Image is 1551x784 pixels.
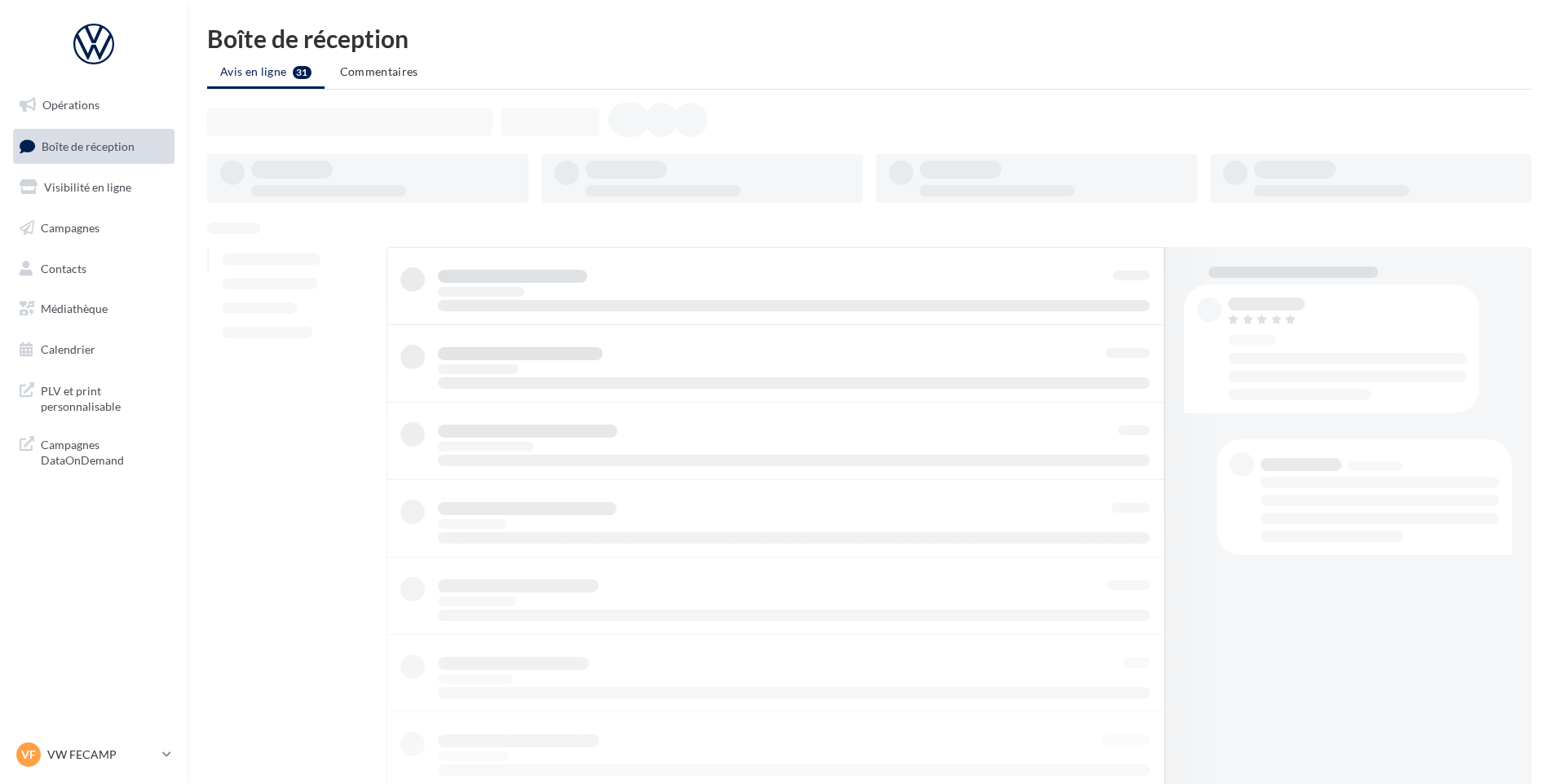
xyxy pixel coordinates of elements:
span: VF [21,747,36,763]
span: Médiathèque [41,302,108,315]
a: Visibilité en ligne [10,170,178,205]
span: Boîte de réception [42,139,135,152]
span: Commentaires [340,64,418,78]
span: Campagnes DataOnDemand [41,434,168,469]
span: Visibilité en ligne [44,180,131,194]
a: Campagnes DataOnDemand [10,427,178,475]
span: Calendrier [41,342,95,356]
span: Contacts [41,261,86,275]
a: PLV et print personnalisable [10,373,178,421]
a: VF VW FECAMP [13,739,175,770]
span: Opérations [42,98,99,112]
span: Campagnes [41,221,99,235]
a: Calendrier [10,333,178,367]
a: Opérations [10,88,178,122]
div: Boîte de réception [207,26,1531,51]
a: Campagnes [10,211,178,245]
span: PLV et print personnalisable [41,380,168,415]
p: VW FECAMP [47,747,156,763]
a: Boîte de réception [10,129,178,164]
a: Médiathèque [10,292,178,326]
a: Contacts [10,252,178,286]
